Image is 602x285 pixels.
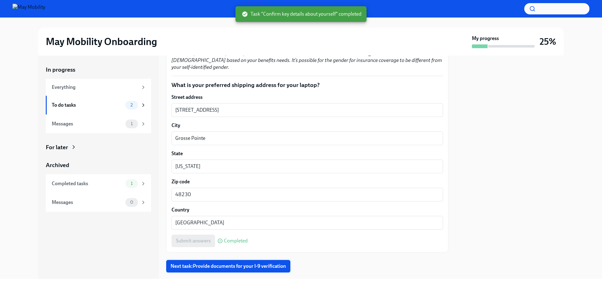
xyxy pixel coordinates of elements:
textarea: 48230 [175,191,439,198]
span: Next task : Provide documents for your I-9 verification [171,263,286,269]
label: Country [172,206,443,213]
a: Everything [46,79,151,96]
div: Messages [52,199,123,206]
label: Zip code [172,178,443,185]
label: City [172,122,443,129]
div: To do tasks [52,102,123,109]
span: 2 [127,103,136,107]
textarea: Grosse Pointe [175,135,439,142]
label: Street address [172,94,443,101]
img: May Mobility [13,4,45,14]
div: Messages [52,120,123,127]
span: 1 [127,181,136,186]
h3: 25% [540,36,556,47]
a: Messages0 [46,193,151,212]
a: In progress [46,66,151,74]
a: Archived [46,161,151,169]
em: Because many life insurance and private medical insurance carriers require a binary gender indica... [172,43,442,70]
label: State [172,150,443,157]
div: Completed tasks [52,180,123,187]
span: Task "Confirm key details about yourself" completed [242,11,362,18]
a: To do tasks2 [46,96,151,115]
a: Messages1 [46,115,151,133]
strong: My progress [472,35,499,42]
span: 0 [126,200,137,205]
textarea: [STREET_ADDRESS] [175,106,439,114]
span: 1 [127,121,136,126]
div: For later [46,143,68,151]
a: For later [46,143,151,151]
h2: May Mobility Onboarding [46,35,157,48]
button: Next task:Provide documents for your I-9 verification [166,260,290,272]
textarea: [GEOGRAPHIC_DATA] [175,219,439,226]
span: Completed [224,238,248,243]
a: Completed tasks1 [46,174,151,193]
textarea: [US_STATE] [175,163,439,170]
p: What is your preferred shipping address for your laptop? [172,81,443,89]
div: Everything [52,84,138,91]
